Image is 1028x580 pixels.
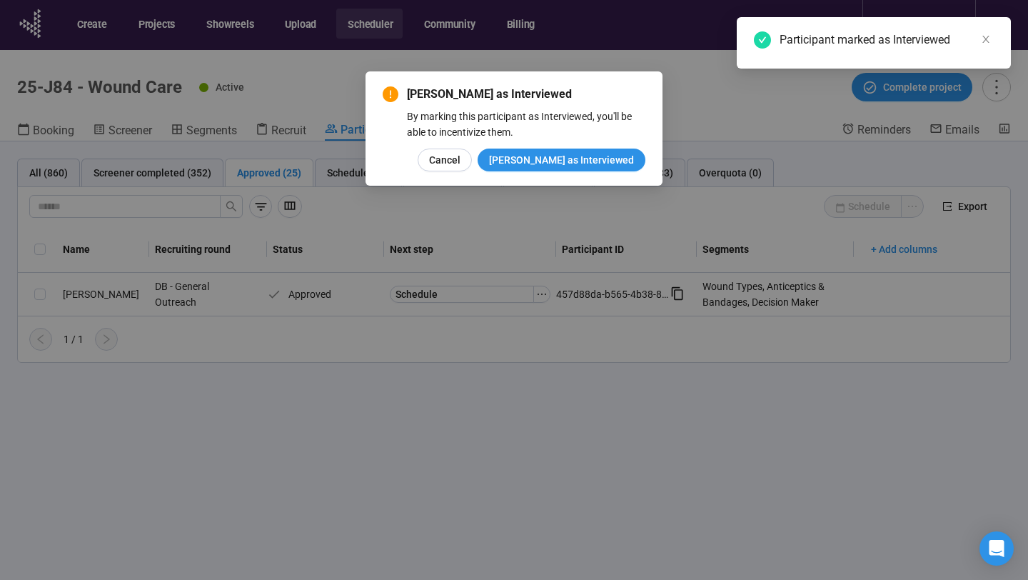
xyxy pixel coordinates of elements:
span: check-circle [754,31,771,49]
span: exclamation-circle [383,86,398,102]
span: close [981,34,991,44]
div: By marking this participant as Interviewed, you'll be able to incentivize them. [407,109,645,140]
button: [PERSON_NAME] as Interviewed [478,149,645,171]
span: Cancel [429,152,460,168]
span: [PERSON_NAME] as Interviewed [489,152,634,168]
div: Participant marked as Interviewed [780,31,994,49]
span: [PERSON_NAME] as Interviewed [407,86,645,103]
button: Cancel [418,149,472,171]
div: Open Intercom Messenger [979,531,1014,566]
